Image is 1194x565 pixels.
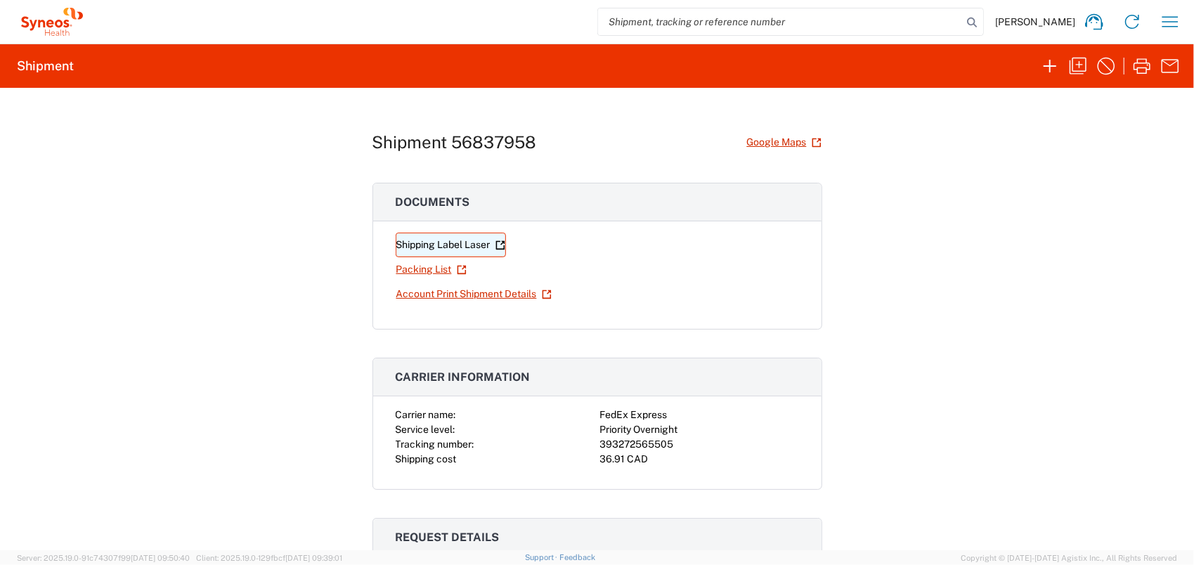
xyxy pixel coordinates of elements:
div: FedEx Express [600,408,799,422]
span: Tracking number: [396,439,474,450]
span: Documents [396,195,470,209]
div: Priority Overnight [600,422,799,437]
span: [DATE] 09:50:40 [131,554,190,562]
span: [DATE] 09:39:01 [285,554,342,562]
input: Shipment, tracking or reference number [598,8,962,35]
span: Server: 2025.19.0-91c74307f99 [17,554,190,562]
div: 36.91 CAD [600,452,799,467]
span: Request details [396,531,500,544]
a: Shipping Label Laser [396,233,506,257]
a: Account Print Shipment Details [396,282,552,306]
h1: Shipment 56837958 [372,132,537,152]
span: Carrier name: [396,409,456,420]
span: Shipping cost [396,453,457,465]
span: Copyright © [DATE]-[DATE] Agistix Inc., All Rights Reserved [961,552,1177,564]
a: Packing List [396,257,467,282]
a: Support [525,553,560,561]
span: Client: 2025.19.0-129fbcf [196,554,342,562]
a: Feedback [559,553,595,561]
div: 393272565505 [600,437,799,452]
span: Carrier information [396,370,531,384]
span: Service level: [396,424,455,435]
h2: Shipment [17,58,74,74]
a: Google Maps [746,130,822,155]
